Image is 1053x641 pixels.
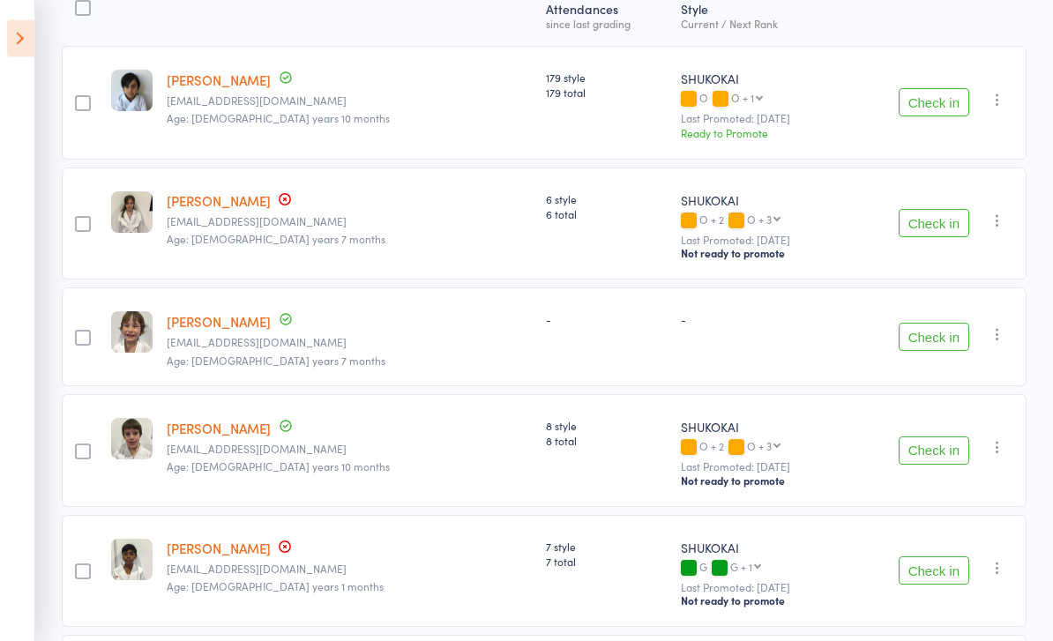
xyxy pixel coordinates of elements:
div: SHUKOKAI [681,419,835,436]
button: Check in [899,437,969,466]
span: Age: [DEMOGRAPHIC_DATA] years 10 months [167,111,390,126]
span: Age: [DEMOGRAPHIC_DATA] years 1 months [167,579,384,594]
div: O [681,93,835,108]
img: image1653550066.png [111,312,153,354]
div: - [546,312,667,327]
div: O + 3 [747,441,772,452]
span: 8 total [546,434,667,449]
small: tanalia_lovelychook@hotmail.com [167,337,533,349]
a: [PERSON_NAME] [167,192,271,211]
div: Not ready to promote [681,247,835,261]
div: Current / Next Rank [681,19,835,30]
span: 179 total [546,86,667,101]
div: SHUKOKAI [681,540,835,557]
a: [PERSON_NAME] [167,540,271,558]
div: Not ready to promote [681,474,835,488]
small: Last Promoted: [DATE] [681,113,835,125]
span: 8 style [546,419,667,434]
a: [PERSON_NAME] [167,420,271,438]
button: Check in [899,324,969,352]
div: since last grading [546,19,667,30]
div: - [681,312,835,327]
small: Last Promoted: [DATE] [681,582,835,594]
div: O + 2 [681,441,835,456]
small: Last Promoted: [DATE] [681,461,835,473]
div: G [681,562,835,577]
a: [PERSON_NAME] [167,71,271,90]
div: SHUKOKAI [681,192,835,210]
span: 179 style [546,71,667,86]
small: tanalia_lovelychook@hotmail.com [167,443,533,456]
a: [PERSON_NAME] [167,313,271,332]
span: 7 style [546,540,667,555]
span: 6 style [546,192,667,207]
span: 6 total [546,207,667,222]
small: pavidamodar@gmail.com [167,563,533,576]
div: Ready to Promote [681,126,835,141]
img: image1697239455.png [111,192,153,234]
small: lamoses76@hotmail.com [167,216,533,228]
div: G + 1 [730,562,752,573]
span: Age: [DEMOGRAPHIC_DATA] years 7 months [167,232,385,247]
div: Not ready to promote [681,594,835,608]
div: O + 2 [681,214,835,229]
span: Age: [DEMOGRAPHIC_DATA] years 7 months [167,354,385,369]
div: SHUKOKAI [681,71,835,88]
button: Check in [899,210,969,238]
button: Check in [899,89,969,117]
span: 7 total [546,555,667,570]
small: judedavies68@yahoo.co.uk [167,95,533,108]
div: O + 3 [747,214,772,226]
img: image1679984675.png [111,540,153,581]
small: Last Promoted: [DATE] [681,235,835,247]
div: O + 1 [731,93,754,104]
span: Age: [DEMOGRAPHIC_DATA] years 10 months [167,459,390,474]
button: Check in [899,557,969,585]
img: image1567495796.png [111,71,153,112]
img: image1653550041.png [111,419,153,460]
